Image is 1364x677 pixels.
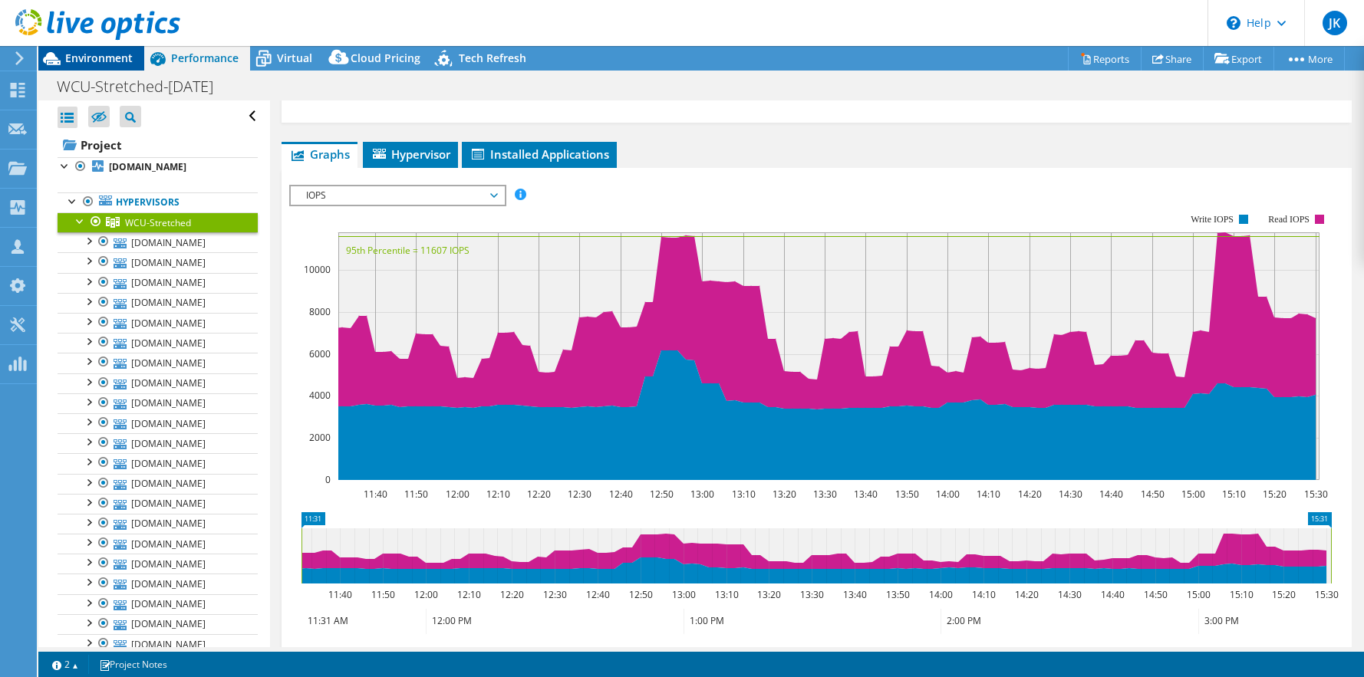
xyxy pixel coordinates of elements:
[459,51,526,65] span: Tech Refresh
[854,488,878,501] text: 13:40
[309,305,331,318] text: 8000
[800,588,824,601] text: 13:30
[543,588,567,601] text: 12:30
[58,212,258,232] a: WCU-Stretched
[527,488,551,501] text: 12:20
[58,252,258,272] a: [DOMAIN_NAME]
[672,588,696,601] text: 13:00
[1315,588,1339,601] text: 15:30
[58,373,258,393] a: [DOMAIN_NAME]
[1018,488,1042,501] text: 14:20
[446,488,469,501] text: 12:00
[568,488,591,501] text: 12:30
[88,655,178,674] a: Project Notes
[58,192,258,212] a: Hypervisors
[936,488,960,501] text: 14:00
[371,146,450,162] span: Hypervisor
[309,347,331,360] text: 6000
[586,588,610,601] text: 12:40
[757,588,781,601] text: 13:20
[125,216,191,229] span: WCU-Stretched
[58,573,258,593] a: [DOMAIN_NAME]
[1227,16,1240,30] svg: \n
[1101,588,1125,601] text: 14:40
[1230,588,1254,601] text: 15:10
[843,588,867,601] text: 13:40
[346,244,469,257] text: 95th Percentile = 11607 IOPS
[1203,47,1274,71] a: Export
[277,51,312,65] span: Virtual
[58,273,258,293] a: [DOMAIN_NAME]
[1269,214,1310,225] text: Read IOPS
[58,514,258,534] a: [DOMAIN_NAME]
[715,588,739,601] text: 13:10
[325,473,331,486] text: 0
[1273,47,1345,71] a: More
[58,393,258,413] a: [DOMAIN_NAME]
[58,293,258,313] a: [DOMAIN_NAME]
[972,588,996,601] text: 14:10
[414,588,438,601] text: 12:00
[351,51,420,65] span: Cloud Pricing
[1222,488,1246,501] text: 15:10
[58,333,258,353] a: [DOMAIN_NAME]
[371,588,395,601] text: 11:50
[500,588,524,601] text: 12:20
[404,488,428,501] text: 11:50
[1059,488,1082,501] text: 14:30
[65,51,133,65] span: Environment
[297,90,387,104] a: More Information
[50,78,237,95] h1: WCU-Stretched-[DATE]
[886,588,910,601] text: 13:50
[1187,588,1211,601] text: 15:00
[58,534,258,554] a: [DOMAIN_NAME]
[1099,488,1123,501] text: 14:40
[895,488,919,501] text: 13:50
[1068,47,1142,71] a: Reports
[309,389,331,402] text: 4000
[58,474,258,494] a: [DOMAIN_NAME]
[1015,588,1039,601] text: 14:20
[58,594,258,614] a: [DOMAIN_NAME]
[1272,588,1296,601] text: 15:20
[58,133,258,157] a: Project
[732,488,756,501] text: 13:10
[1304,488,1328,501] text: 15:30
[58,313,258,333] a: [DOMAIN_NAME]
[1144,588,1168,601] text: 14:50
[58,554,258,573] a: [DOMAIN_NAME]
[1141,47,1204,71] a: Share
[171,51,239,65] span: Performance
[609,488,633,501] text: 12:40
[309,431,331,444] text: 2000
[364,488,387,501] text: 11:40
[977,488,1000,501] text: 14:10
[304,263,331,276] text: 10000
[1263,488,1287,501] text: 15:20
[486,488,510,501] text: 12:10
[690,488,714,501] text: 13:00
[109,160,186,173] b: [DOMAIN_NAME]
[773,488,796,501] text: 13:20
[298,186,496,205] span: IOPS
[1191,214,1234,225] text: Write IOPS
[629,588,653,601] text: 12:50
[650,488,674,501] text: 12:50
[58,353,258,373] a: [DOMAIN_NAME]
[41,655,89,674] a: 2
[58,453,258,473] a: [DOMAIN_NAME]
[58,614,258,634] a: [DOMAIN_NAME]
[58,634,258,654] a: [DOMAIN_NAME]
[457,588,481,601] text: 12:10
[1181,488,1205,501] text: 15:00
[289,146,350,162] span: Graphs
[328,588,352,601] text: 11:40
[1323,11,1347,35] span: JK
[469,146,609,162] span: Installed Applications
[58,232,258,252] a: [DOMAIN_NAME]
[1141,488,1165,501] text: 14:50
[58,413,258,433] a: [DOMAIN_NAME]
[813,488,837,501] text: 13:30
[58,433,258,453] a: [DOMAIN_NAME]
[929,588,953,601] text: 14:00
